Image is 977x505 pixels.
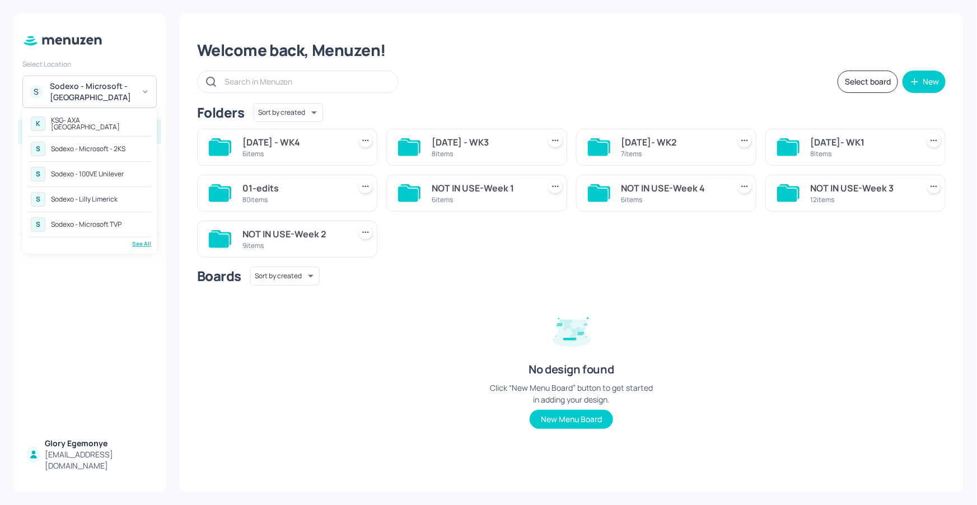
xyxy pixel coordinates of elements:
[51,117,148,130] div: KSG- AXA [GEOGRAPHIC_DATA]
[31,142,45,156] div: S
[51,171,124,177] div: Sodexo - 100VE Unilever
[31,217,45,232] div: S
[31,116,45,131] div: K
[51,196,118,203] div: Sodexo - Lilly Limerick
[28,240,151,248] div: See All
[51,146,125,152] div: Sodexo - Microsoft - 2KS
[51,221,121,228] div: Sodexo - Microsoft TVP
[31,167,45,181] div: S
[31,192,45,207] div: S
